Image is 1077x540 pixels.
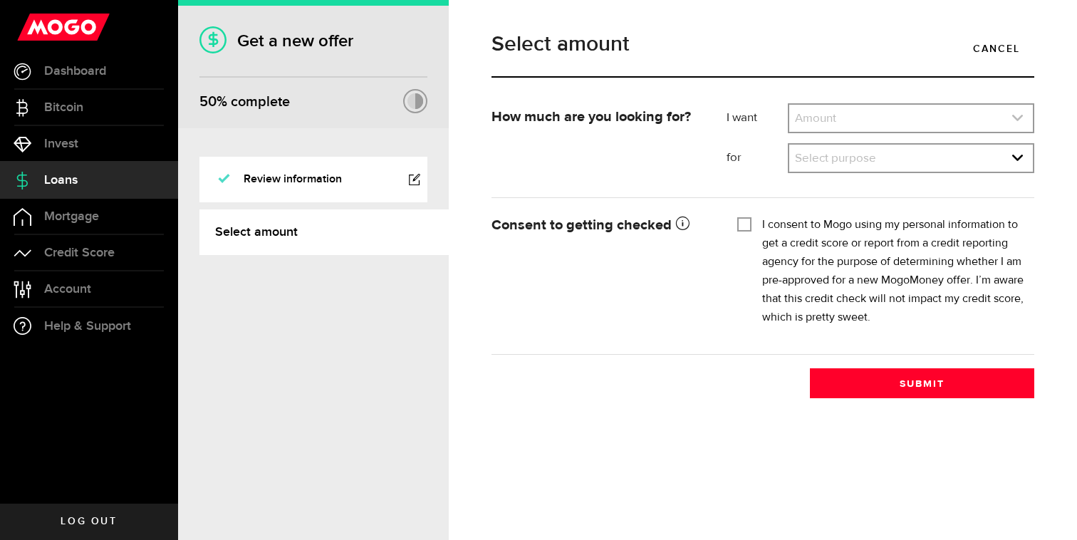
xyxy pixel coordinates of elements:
h1: Select amount [491,33,1034,55]
input: I consent to Mogo using my personal information to get a credit score or report from a credit rep... [737,216,751,230]
span: Invest [44,137,78,150]
h1: Get a new offer [199,31,427,51]
strong: Consent to getting checked [491,218,690,232]
span: Help & Support [44,320,131,333]
label: I consent to Mogo using my personal information to get a credit score or report from a credit rep... [762,216,1024,327]
a: expand select [789,145,1033,172]
a: expand select [789,105,1033,132]
a: Select amount [199,209,449,255]
span: Mortgage [44,210,99,223]
strong: How much are you looking for? [491,110,691,124]
button: Submit [810,368,1034,398]
span: Dashboard [44,65,106,78]
span: Loans [44,174,78,187]
span: 50 [199,93,217,110]
a: Cancel [959,33,1034,63]
a: Review information [199,157,427,202]
span: Credit Score [44,246,115,259]
button: Open LiveChat chat widget [11,6,54,48]
span: Log out [61,516,117,526]
label: for [727,150,788,167]
span: Account [44,283,91,296]
div: % complete [199,89,290,115]
span: Bitcoin [44,101,83,114]
label: I want [727,110,788,127]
